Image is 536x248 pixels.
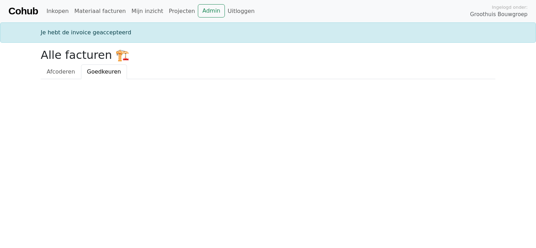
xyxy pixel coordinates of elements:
a: Inkopen [43,4,71,18]
div: Je hebt de invoice geaccepteerd [36,28,500,37]
a: Materiaal facturen [72,4,129,18]
a: Goedkeuren [81,64,127,79]
a: Cohub [8,3,38,20]
span: Groothuis Bouwgroep [470,11,528,19]
a: Admin [198,4,225,18]
a: Uitloggen [225,4,257,18]
span: Afcoderen [47,68,75,75]
span: Ingelogd onder: [492,4,528,11]
a: Mijn inzicht [129,4,166,18]
a: Projecten [166,4,198,18]
span: Goedkeuren [87,68,121,75]
a: Afcoderen [41,64,81,79]
h2: Alle facturen 🏗️ [41,48,495,62]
